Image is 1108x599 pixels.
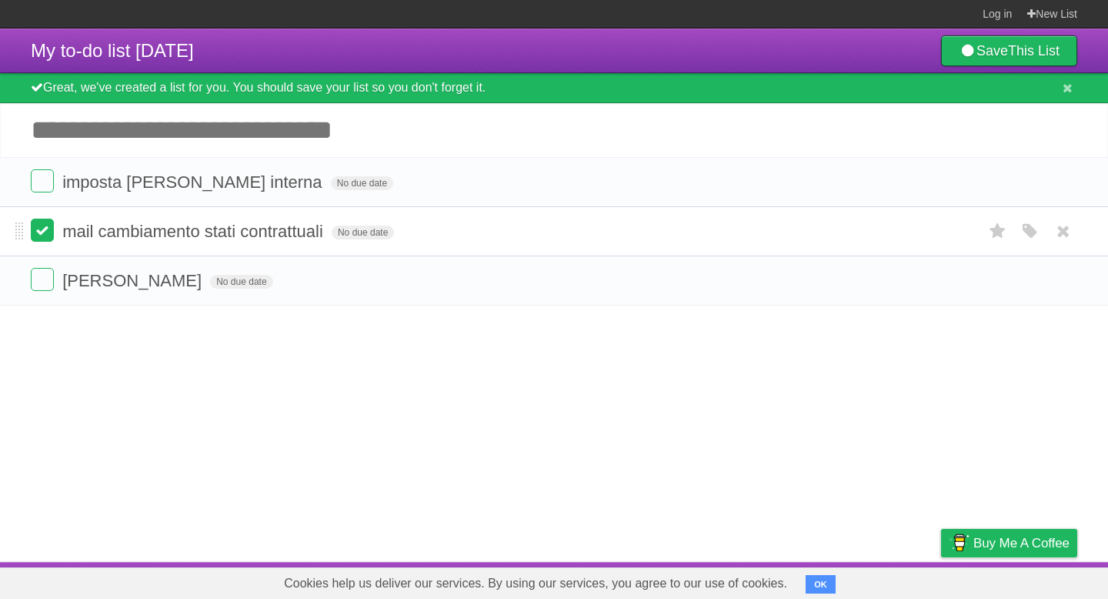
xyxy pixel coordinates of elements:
span: No due date [332,226,394,239]
a: Suggest a feature [980,566,1077,595]
label: Done [31,169,54,192]
span: No due date [210,275,272,289]
a: Developers [787,566,849,595]
span: [PERSON_NAME] [62,271,205,290]
label: Star task [983,219,1013,244]
a: Privacy [921,566,961,595]
a: About [736,566,769,595]
span: mail cambiamento stati contrattuali [62,222,327,241]
span: imposta [PERSON_NAME] interna [62,172,325,192]
img: Buy me a coffee [949,530,969,556]
label: Done [31,268,54,291]
span: Cookies help us deliver our services. By using our services, you agree to our use of cookies. [269,568,803,599]
span: Buy me a coffee [973,530,1070,557]
a: Terms [869,566,903,595]
span: No due date [331,176,393,190]
button: OK [806,575,836,594]
a: Buy me a coffee [941,529,1077,557]
b: This List [1008,43,1060,59]
span: My to-do list [DATE] [31,40,194,61]
label: Done [31,219,54,242]
a: SaveThis List [941,35,1077,66]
